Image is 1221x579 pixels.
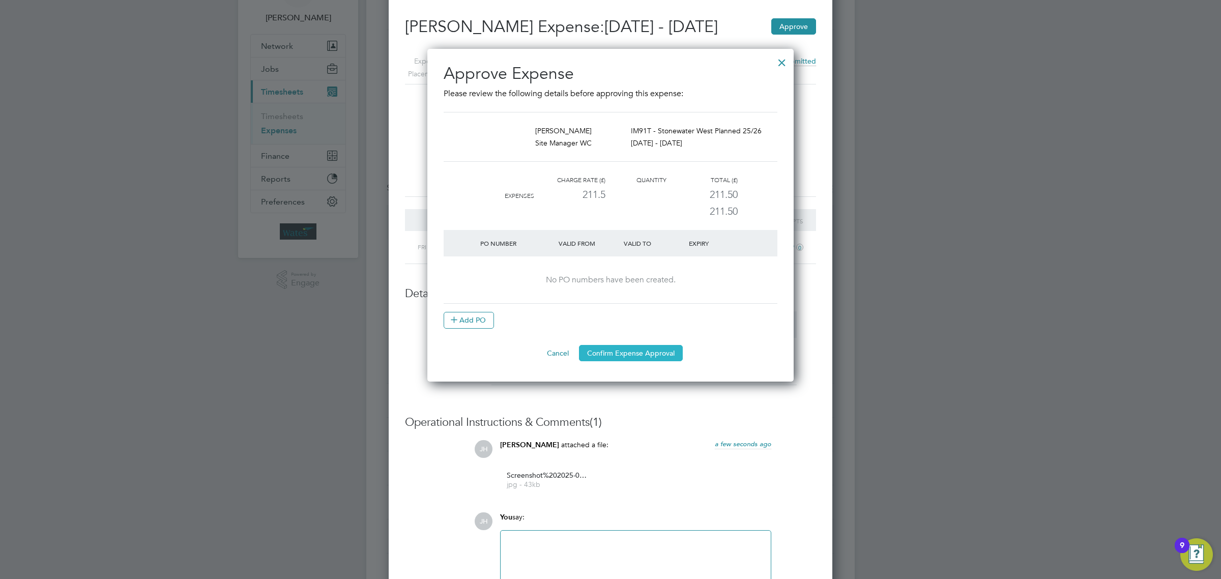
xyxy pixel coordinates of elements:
[561,440,608,449] span: attached a file:
[507,481,588,488] span: jpg - 43kb
[500,512,771,530] div: say:
[631,138,682,148] span: [DATE] - [DATE]
[454,275,767,285] div: No PO numbers have been created.
[405,16,816,38] h2: [PERSON_NAME] Expense:
[539,345,577,361] button: Cancel
[500,441,559,449] span: [PERSON_NAME]
[405,286,816,301] h3: Details
[686,234,751,252] div: Expiry
[710,205,738,217] span: 211.50
[590,415,602,429] span: (1)
[444,312,494,328] button: Add PO
[535,138,592,148] span: Site Manager WC
[621,234,686,252] div: Valid To
[505,192,534,199] span: Expenses
[418,243,426,251] span: Fri
[507,472,588,488] a: Screenshot%202025-08-28%20073322 jpg - 43kb
[392,55,451,68] label: Expense ID
[392,68,451,80] label: Placement ID
[579,345,683,361] button: Confirm Expense Approval
[534,186,605,203] div: 211.5
[507,472,588,479] span: Screenshot%202025-08-28%20073322
[796,244,803,251] i: 0
[604,17,718,37] span: [DATE] - [DATE]
[631,126,762,135] span: IM91T - Stonewater West Planned 25/26
[405,320,485,330] label: PO No
[782,56,816,66] span: Submitted
[478,234,556,252] div: PO Number
[475,440,492,458] span: JH
[475,512,492,530] span: JH
[666,174,738,186] div: Total (£)
[444,63,777,84] h2: Approve Expense
[500,513,512,522] span: You
[534,174,605,186] div: Charge rate (£)
[605,174,666,186] div: Quantity
[771,18,816,35] button: Approve
[405,415,816,430] h3: Operational Instructions & Comments
[1180,545,1184,559] div: 9
[444,88,777,100] p: Please review the following details before approving this expense:
[1180,538,1213,571] button: Open Resource Center, 9 new notifications
[715,440,771,448] span: a few seconds ago
[666,186,738,203] div: 211.50
[556,234,621,252] div: Valid From
[535,126,592,135] span: [PERSON_NAME]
